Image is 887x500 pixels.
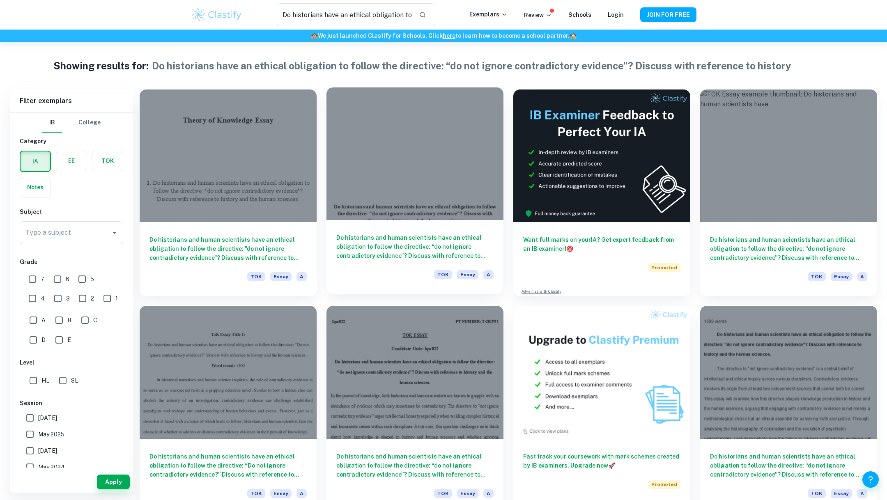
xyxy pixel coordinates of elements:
[336,233,494,260] h6: Do historians and human scientists have an ethical obligation to follow the directive: “do not ig...
[608,462,615,469] span: 🚀
[566,245,573,252] span: 🎯
[570,32,577,39] span: 🏫
[93,316,97,325] span: C
[270,272,292,281] span: Essay
[20,207,123,216] h6: Subject
[92,151,123,171] button: TOK
[483,270,494,279] span: A
[2,31,885,40] h6: We just launched Clastify for Schools. Click to learn how to become a school partner.
[522,289,561,294] a: Advertise with Clastify
[457,489,478,498] span: Essay
[42,113,101,133] div: Filter type choice
[434,270,452,279] span: TOK
[568,11,591,18] a: Schools
[513,306,690,438] img: Thumbnail
[53,58,149,73] h1: Showing results for:
[38,463,65,472] span: May 2024
[140,89,317,296] a: Do historians and human scientists have an ethical obligation to follow the directive: "do not ig...
[115,294,118,303] span: 1
[66,275,69,284] span: 6
[608,11,624,18] a: Login
[648,480,680,489] span: Promoted
[67,316,71,325] span: B
[831,489,852,498] span: Essay
[38,413,57,422] span: [DATE]
[247,489,265,498] span: TOK
[640,7,696,22] button: JOIN FOR FREE
[648,263,680,272] span: Promoted
[523,235,680,253] h6: Want full marks on your IA ? Get expert feedback from an IB examiner!
[808,272,826,281] span: TOK
[71,376,78,385] span: SL
[41,376,49,385] span: HL
[434,489,452,498] span: TOK
[710,452,867,479] h6: Do historians and human scientists have an ethical obligation to follow the directive: “do not ig...
[149,235,307,262] h6: Do historians and human scientists have an ethical obligation to follow the directive: "do not ig...
[91,294,94,303] span: 2
[21,151,50,171] button: IA
[808,489,826,498] span: TOK
[296,272,307,281] span: A
[277,3,412,26] input: Search for any exemplars...
[336,452,494,479] h6: Do historians and human scientists have an ethical obligation to follow the directive: “do not ig...
[41,335,46,344] span: D
[20,177,51,197] button: Notes
[20,399,123,408] h6: Session
[67,335,71,344] span: E
[469,10,508,19] p: Exemplars
[862,471,879,488] button: Help and Feedback
[41,316,46,325] span: A
[20,137,123,146] h6: Category
[483,489,494,498] span: A
[191,7,243,23] img: Clastify logo
[513,89,690,296] a: Want full marks on yourIA? Get expert feedback from an IB examiner!PromotedAdvertise with Clastify
[66,294,70,303] span: 3
[857,489,867,498] span: A
[152,58,791,73] h1: Do historians have an ethical obligation to follow the directive: “do not ignore contradictory ev...
[10,89,133,112] h6: Filter exemplars
[20,257,123,266] h6: Grade
[311,32,318,39] span: 🏫
[38,446,57,455] span: [DATE]
[513,89,690,222] img: Thumbnail
[326,89,503,296] a: Do historians and human scientists have an ethical obligation to follow the directive: “do not ig...
[38,430,64,439] span: May 2025
[523,452,680,470] h6: Fast track your coursework with mark schemes created by IB examiners. Upgrade now
[700,89,877,296] a: Do historians and human scientists have an ethical obligation to follow the directive: “do not ig...
[296,489,307,498] span: A
[42,113,62,133] button: IB
[831,272,852,281] span: Essay
[457,270,478,279] span: Essay
[56,151,87,171] button: EE
[109,227,120,239] button: Open
[20,358,123,367] h6: Level
[524,11,552,20] p: Review
[443,32,455,39] a: here
[97,475,130,489] button: Apply
[41,275,44,284] span: 7
[247,272,265,281] span: TOK
[710,235,867,262] h6: Do historians and human scientists have an ethical obligation to follow the directive: “do not ig...
[857,272,867,281] span: A
[78,113,101,133] button: College
[270,489,292,498] span: Essay
[41,294,45,303] span: 4
[90,275,94,284] span: 5
[149,452,307,479] h6: Do historians and human scientists have an ethical obligation to follow the directive: “Do not ig...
